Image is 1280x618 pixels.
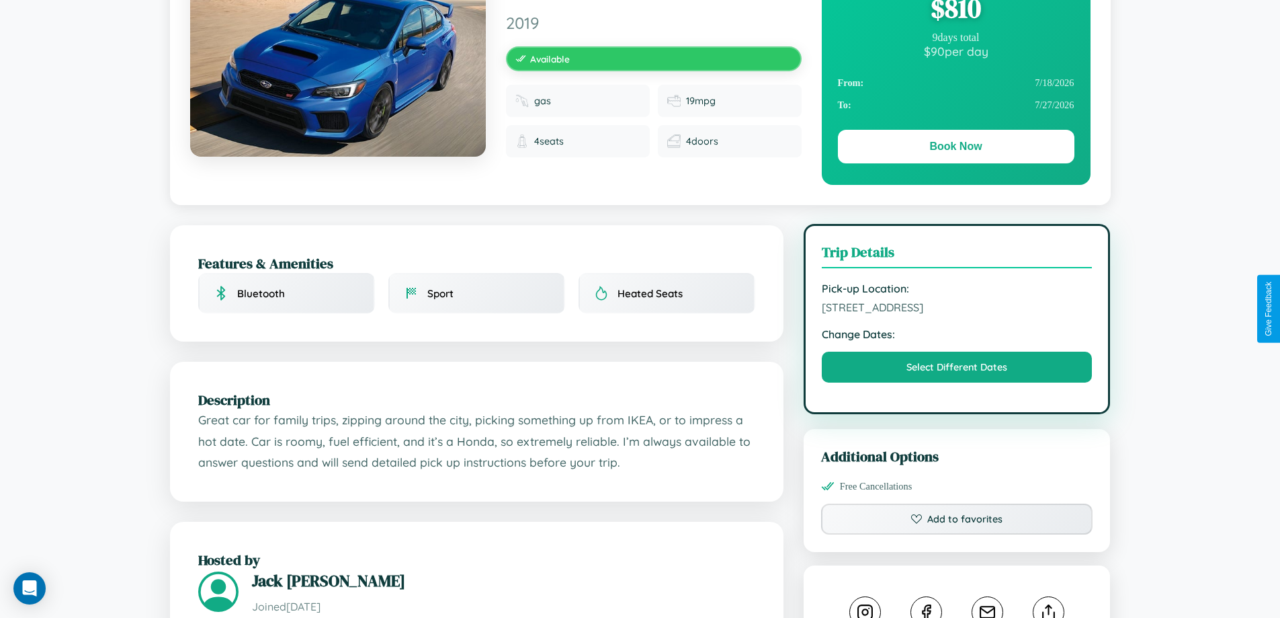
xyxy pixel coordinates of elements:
span: 19 mpg [686,95,716,107]
img: Fuel efficiency [667,94,681,108]
span: 4 doors [686,135,718,147]
span: gas [534,95,551,107]
h2: Description [198,390,755,410]
button: Select Different Dates [822,352,1093,383]
h3: Additional Options [821,447,1093,466]
span: [STREET_ADDRESS] [822,301,1093,314]
span: Sport [427,287,454,300]
div: Give Feedback [1264,282,1273,336]
span: Available [530,53,570,65]
h3: Trip Details [822,242,1093,268]
p: Joined [DATE] [252,597,755,617]
img: Doors [667,134,681,148]
span: 2019 [506,13,802,33]
h2: Features & Amenities [198,254,755,273]
span: 4 seats [534,135,564,147]
div: 9 days total [838,32,1074,44]
h2: Hosted by [198,550,755,570]
h3: Jack [PERSON_NAME] [252,570,755,592]
span: Free Cancellations [840,481,912,492]
p: Great car for family trips, zipping around the city, picking something up from IKEA, or to impres... [198,410,755,473]
strong: Pick-up Location: [822,282,1093,295]
strong: To: [838,100,851,111]
span: Heated Seats [617,287,683,300]
div: $ 90 per day [838,44,1074,59]
strong: Change Dates: [822,327,1093,341]
div: 7 / 18 / 2026 [838,72,1074,94]
div: Open Intercom Messenger [13,572,46,605]
button: Book Now [838,130,1074,163]
strong: From: [838,77,864,89]
img: Seats [515,134,529,148]
img: Fuel type [515,94,529,108]
span: Bluetooth [237,287,285,300]
button: Add to favorites [821,504,1093,535]
div: 7 / 27 / 2026 [838,94,1074,116]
